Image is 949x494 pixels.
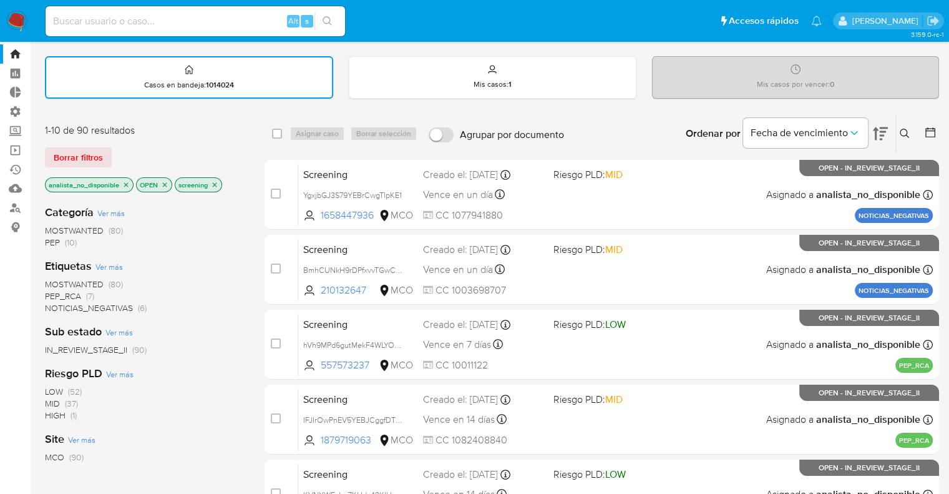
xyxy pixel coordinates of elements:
[305,15,309,27] span: s
[852,15,922,27] p: marianela.tarsia@mercadolibre.com
[46,13,345,29] input: Buscar usuario o caso...
[314,12,340,30] button: search-icon
[288,15,298,27] span: Alt
[927,14,940,27] a: Salir
[811,16,822,26] a: Notificaciones
[729,14,799,27] span: Accesos rápidos
[910,29,943,39] span: 3.159.0-rc-1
